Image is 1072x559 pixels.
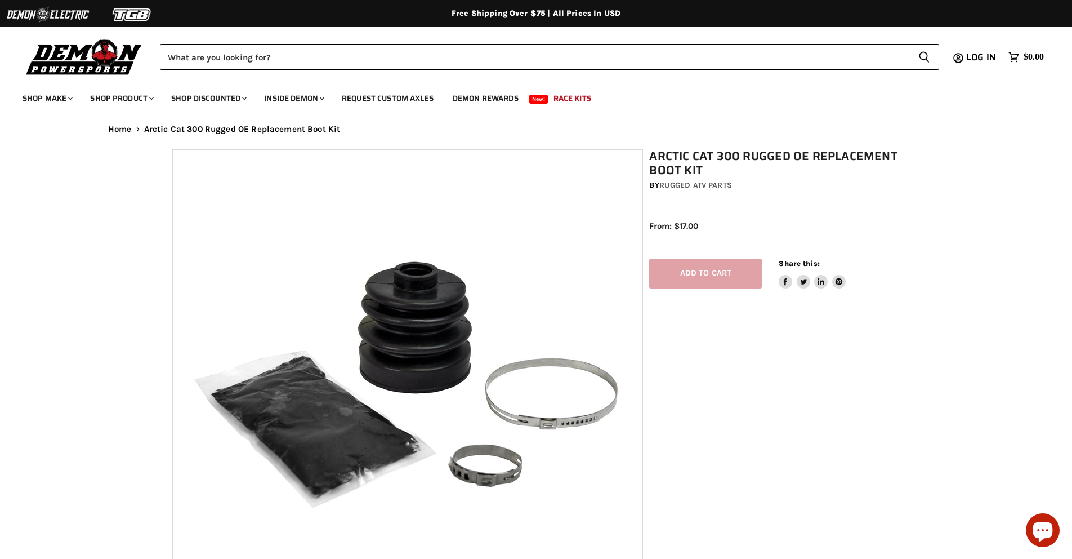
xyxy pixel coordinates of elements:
img: TGB Logo 2 [90,4,175,25]
form: Product [160,44,939,70]
a: Rugged ATV Parts [659,180,732,190]
span: Share this: [779,259,819,268]
div: by [649,179,906,192]
span: From: $17.00 [649,221,698,231]
a: Request Custom Axles [333,87,442,110]
span: New! [529,95,548,104]
input: Search [160,44,909,70]
div: Free Shipping Over $75 | All Prices In USD [86,8,986,19]
a: Demon Rewards [444,87,527,110]
a: $0.00 [1003,49,1049,65]
button: Search [909,44,939,70]
a: Log in [961,52,1003,63]
a: Shop Product [82,87,160,110]
a: Shop Discounted [163,87,253,110]
img: Demon Electric Logo 2 [6,4,90,25]
img: Demon Powersports [23,37,146,77]
nav: Breadcrumbs [86,125,986,134]
inbox-online-store-chat: Shopify online store chat [1022,513,1063,550]
aside: Share this: [779,259,846,289]
ul: Main menu [14,82,1041,110]
h1: Arctic Cat 300 Rugged OE Replacement Boot Kit [649,149,906,178]
a: Race Kits [545,87,600,110]
span: Arctic Cat 300 Rugged OE Replacement Boot Kit [144,125,341,134]
a: Shop Make [14,87,79,110]
span: $0.00 [1024,52,1044,63]
a: Home [108,125,132,134]
a: Inside Demon [256,87,331,110]
span: Log in [966,50,996,64]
